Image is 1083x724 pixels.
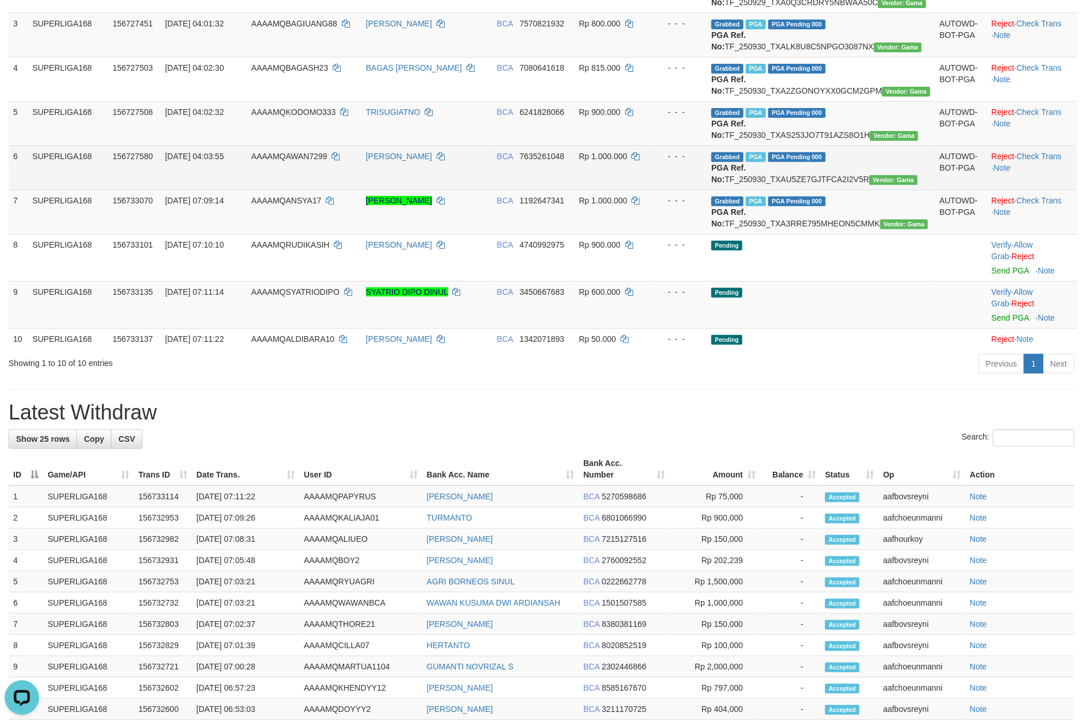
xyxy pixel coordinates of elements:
td: 5 [9,571,43,592]
a: [PERSON_NAME] [366,196,432,205]
a: Note [970,577,987,586]
th: Status: activate to sort column ascending [820,453,878,486]
span: Show 25 rows [16,434,70,444]
td: [DATE] 07:02:37 [192,614,299,635]
a: Note [970,662,987,671]
a: Verify [992,240,1012,249]
td: aafchoeunmanni [878,571,965,592]
span: Grabbed [711,20,743,29]
td: 9 [9,281,28,328]
td: TF_250930_TXA3RRE795MHEON5CMMK [707,190,935,234]
span: Copy 7570821932 to clipboard [519,19,564,28]
td: 156732931 [134,550,192,571]
a: Reject [992,107,1015,117]
span: Copy 1342071893 to clipboard [519,334,564,344]
span: [DATE] 07:11:22 [165,334,223,344]
a: Note [994,75,1011,84]
td: Rp 900,000 [669,507,760,529]
span: [DATE] 07:10:10 [165,240,223,249]
span: · [992,240,1033,261]
span: Pending [711,288,742,298]
span: 156727451 [113,19,153,28]
td: Rp 150,000 [669,529,760,550]
a: Copy [76,429,111,449]
td: AUTOWD-BOT-PGA [935,190,986,234]
span: BCA [497,287,513,296]
span: Vendor URL: https://trx31.1velocity.biz [874,43,922,52]
td: [DATE] 07:03:21 [192,592,299,614]
a: Check Trans [1016,107,1062,117]
td: AUTOWD-BOT-PGA [935,101,986,145]
a: BAGAS [PERSON_NAME] [366,63,462,72]
td: SUPERLIGA168 [43,635,134,656]
a: Check Trans [1016,152,1062,161]
b: PGA Ref. No: [711,75,746,95]
td: SUPERLIGA168 [43,507,134,529]
a: Note [970,704,987,714]
span: BCA [583,534,599,544]
span: PGA Pending [768,152,826,162]
span: Vendor URL: https://trx31.1velocity.biz [882,87,930,97]
span: BCA [583,556,599,565]
td: Rp 100,000 [669,635,760,656]
span: 156733135 [113,287,153,296]
span: Vendor URL: https://trx31.1velocity.biz [869,175,918,185]
span: BCA [497,334,513,344]
td: · · [987,57,1077,101]
a: HERTANTO [427,641,470,650]
span: 156733101 [113,240,153,249]
td: AAAAMQALIUEO [299,529,422,550]
span: Accepted [825,556,860,566]
span: Accepted [825,577,860,587]
td: [DATE] 07:00:28 [192,656,299,677]
b: PGA Ref. No: [711,30,746,51]
span: Grabbed [711,152,743,162]
span: Copy 7215127516 to clipboard [602,534,646,544]
a: Reject [992,196,1015,205]
span: Accepted [825,641,860,651]
span: AAAAMQAWAN7299 [251,152,327,161]
span: PGA Pending [768,197,826,206]
span: · [992,287,1033,308]
th: Balance: activate to sort column ascending [760,453,820,486]
span: BCA [497,196,513,205]
td: · [987,328,1077,349]
span: BCA [583,619,599,629]
span: Grabbed [711,197,743,206]
span: [DATE] 04:02:32 [165,107,223,117]
td: aafbovsreyni [878,486,965,507]
td: Rp 202,239 [669,550,760,571]
a: Note [970,641,987,650]
td: SUPERLIGA168 [28,145,108,190]
td: · · [987,13,1077,57]
span: Accepted [825,535,860,545]
a: Send PGA [992,313,1029,322]
td: SUPERLIGA168 [28,13,108,57]
a: Note [970,619,987,629]
td: SUPERLIGA168 [43,529,134,550]
a: Note [1016,334,1034,344]
span: Marked by aafchoeunmanni [746,197,766,206]
td: - [760,529,820,550]
a: Reject [992,19,1015,28]
span: Copy 1501507585 to clipboard [602,598,646,607]
span: Grabbed [711,108,743,118]
td: SUPERLIGA168 [43,656,134,677]
a: Note [970,513,987,522]
span: Copy 8020852519 to clipboard [602,641,646,650]
span: AAAAMQALDIBARA10 [251,334,334,344]
td: [DATE] 07:08:31 [192,529,299,550]
td: Rp 2,000,000 [669,656,760,677]
span: PGA Pending [768,108,826,118]
div: - - - [656,18,702,29]
td: TF_250930_TXAU5ZE7GJTFCA2I2V5R [707,145,935,190]
a: Note [970,534,987,544]
span: Marked by aafchoeunmanni [746,108,766,118]
a: Note [994,30,1011,40]
td: 4 [9,57,28,101]
td: Rp 150,000 [669,614,760,635]
span: Copy 2760092552 to clipboard [602,556,646,565]
label: Search: [962,429,1074,446]
td: Rp 1,500,000 [669,571,760,592]
td: TF_250930_TXALK8U8C5NPGO3087NX [707,13,935,57]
